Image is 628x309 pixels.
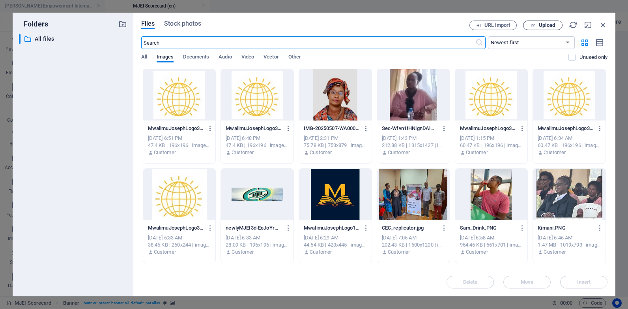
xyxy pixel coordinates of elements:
div: [DATE] 6:29 AM [304,234,367,241]
div: [DATE] 6:46 AM [538,234,601,241]
span: Vector [264,52,279,63]
div: 47.4 KB | 196x196 | image/png [226,142,289,149]
i: Reload [569,21,578,29]
button: Upload [523,21,563,30]
p: Customer [154,249,176,256]
div: 28.09 KB | 196x196 | image/png [226,241,289,249]
p: Customer [544,249,566,256]
div: 954.46 KB | 561x701 | image/png [460,241,523,249]
span: All [141,52,147,63]
i: Minimize [584,21,592,29]
div: [DATE] 6:34 AM [538,135,601,142]
p: IMG-20250507-WA0001-r6TgEDhj474RU9OmgXgCNw.jpg [304,125,359,132]
p: Customer [310,149,332,156]
div: [DATE] 6:51 PM [148,135,211,142]
div: ​ [19,34,21,44]
div: 75.78 KB | 753x879 | image/jpeg [304,142,367,149]
span: Upload [539,23,555,28]
div: [DATE] 6:33 AM [226,234,289,241]
p: newlyMJEI3d-EeJoYrHURppizq2KeFj_hw.png [226,224,281,232]
i: Close [599,21,607,29]
p: Folders [19,19,48,29]
p: All files [35,34,112,43]
p: MwalimuJosephLogo3-kdM75MFBYjaFy4l6ImPllA-9gPy3i7G9Z1taUpsSvgkvw.png [460,125,516,132]
span: Other [288,52,301,63]
p: Customer [388,249,410,256]
p: MwalimuJosephLogo3-kdM75MFBYjaFy4l6ImPllA.jpg [148,224,204,232]
p: MwalimuJosephLogo3-kdM75MFBYjaFy4l6ImPllA-9gPy3i7G9Z1taUpsSvgkvw-m8PLRt4H38nxkEB8PyY6og.png [226,125,281,132]
p: MwalimuJosephLogo3-kdM75MFBYjaFy4l6ImPllA-OacGNp6Apxw4lLDd0_XUKQ.png [538,125,593,132]
p: Customer [232,249,254,256]
span: URL import [484,23,510,28]
div: [DATE] 2:31 PM [304,135,367,142]
button: URL import [469,21,517,30]
div: [DATE] 1:43 PM [382,135,445,142]
p: Customer [388,149,410,156]
div: 60.47 KB | 196x196 | image/png [460,142,523,149]
div: [DATE] 1:15 PM [460,135,523,142]
span: Documents [183,52,209,63]
p: Customer [310,249,332,256]
p: Customer [466,249,488,256]
div: 38.46 KB | 260x244 | image/jpeg [148,241,211,249]
span: Video [241,52,254,63]
p: Customer [466,149,488,156]
p: Customer [544,149,566,156]
span: Files [141,19,155,28]
span: Stock photos [164,19,201,28]
span: Audio [219,52,232,63]
div: [DATE] 6:58 AM [460,234,523,241]
p: Unused only [579,54,607,61]
p: Sec-Wfvn1tHNignDAlHyXINd7A.jpg [382,125,437,132]
div: [DATE] 6:33 AM [148,234,211,241]
p: MwalimuJosephLogo3-kdM75MFBYjaFy4l6ImPllA-OacGNp6Apxw4lLDd0_XUKQ-xLUdXiMgtHNX_jUsYdmk0Q.png [148,125,204,132]
div: [DATE] 7:05 AM [382,234,445,241]
div: 202.43 KB | 1600x1200 | image/jpeg [382,241,445,249]
div: 47.4 KB | 196x196 | image/png [148,142,211,149]
div: 1.47 MB | 1019x793 | image/png [538,241,601,249]
div: 212.88 KB | 1315x1427 | image/jpeg [382,142,445,149]
p: MwalimuJosephLogo1-KbbIZ_wWhCW0y6P5q32R1Q.jpg [304,224,359,232]
div: 60.47 KB | 196x196 | image/png [538,142,601,149]
p: CEC_replicator.jpg [382,224,437,232]
p: Customer [154,149,176,156]
div: [DATE] 6:48 PM [226,135,289,142]
div: 44.54 KB | 423x445 | image/jpeg [304,241,367,249]
span: Images [157,52,174,63]
p: Sam_Drink.PNG [460,224,516,232]
p: Kimani.PNG [538,224,593,232]
i: Create new folder [118,20,127,28]
p: Customer [232,149,254,156]
input: Search [141,36,475,49]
